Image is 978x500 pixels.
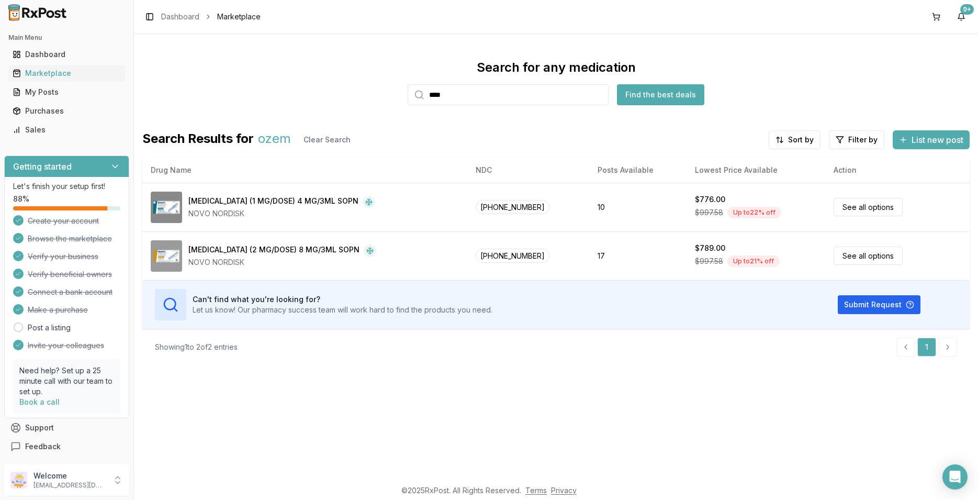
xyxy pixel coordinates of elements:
[467,158,589,183] th: NDC
[188,208,375,219] div: NOVO NORDISK
[589,231,687,280] td: 17
[188,196,358,208] div: [MEDICAL_DATA] (1 MG/DOSE) 4 MG/3ML SOPN
[551,486,577,495] a: Privacy
[13,194,29,204] span: 88 %
[19,365,114,397] p: Need help? Set up a 25 minute call with our team to set up.
[33,481,106,490] p: [EMAIL_ADDRESS][DOMAIN_NAME]
[589,158,687,183] th: Posts Available
[476,200,549,214] span: [PHONE_NUMBER]
[258,130,291,149] span: ozem
[217,12,261,22] span: Marketplace
[834,247,903,265] a: See all options
[727,207,781,218] div: Up to 22 % off
[13,87,121,97] div: My Posts
[589,183,687,231] td: 10
[28,234,112,244] span: Browse the marketplace
[28,305,88,315] span: Make a purchase
[13,49,121,60] div: Dashboard
[8,64,125,83] a: Marketplace
[960,4,974,15] div: 9+
[695,256,723,266] span: $997.58
[8,83,125,102] a: My Posts
[13,160,72,173] h3: Getting started
[4,437,129,456] button: Feedback
[25,441,61,452] span: Feedback
[142,158,467,183] th: Drug Name
[4,418,129,437] button: Support
[161,12,261,22] nav: breadcrumb
[28,340,104,351] span: Invite your colleagues
[33,471,106,481] p: Welcome
[4,121,129,138] button: Sales
[912,134,963,146] span: List new post
[8,45,125,64] a: Dashboard
[825,158,970,183] th: Action
[848,135,878,145] span: Filter by
[28,287,113,297] span: Connect a bank account
[193,305,492,315] p: Let us know! Our pharmacy success team will work hard to find the products you need.
[8,120,125,139] a: Sales
[695,194,725,205] div: $776.00
[188,245,359,257] div: [MEDICAL_DATA] (2 MG/DOSE) 8 MG/3ML SOPN
[28,216,99,226] span: Create your account
[4,84,129,101] button: My Posts
[687,158,825,183] th: Lowest Price Available
[28,323,71,333] a: Post a listing
[19,397,60,406] a: Book a call
[942,464,968,490] div: Open Intercom Messenger
[155,342,238,352] div: Showing 1 to 2 of 2 entries
[4,103,129,119] button: Purchases
[4,46,129,63] button: Dashboard
[476,249,549,263] span: [PHONE_NUMBER]
[727,255,780,267] div: Up to 21 % off
[829,130,884,149] button: Filter by
[834,198,903,216] a: See all options
[8,102,125,120] a: Purchases
[4,65,129,82] button: Marketplace
[896,338,957,357] nav: pagination
[28,269,112,280] span: Verify beneficial owners
[13,181,120,192] p: Let's finish your setup first!
[8,34,125,42] h2: Main Menu
[617,84,704,105] button: Find the best deals
[4,4,71,21] img: RxPost Logo
[142,130,254,149] span: Search Results for
[788,135,814,145] span: Sort by
[28,251,98,262] span: Verify your business
[295,130,359,149] button: Clear Search
[10,472,27,488] img: User avatar
[695,207,723,218] span: $997.58
[13,125,121,135] div: Sales
[893,130,970,149] button: List new post
[188,257,376,268] div: NOVO NORDISK
[151,192,182,223] img: Ozempic (1 MG/DOSE) 4 MG/3ML SOPN
[525,486,547,495] a: Terms
[695,243,725,253] div: $789.00
[151,240,182,272] img: Ozempic (2 MG/DOSE) 8 MG/3ML SOPN
[13,106,121,116] div: Purchases
[838,295,920,314] button: Submit Request
[161,12,199,22] a: Dashboard
[13,68,121,79] div: Marketplace
[917,338,936,357] a: 1
[769,130,820,149] button: Sort by
[477,59,636,76] div: Search for any medication
[193,294,492,305] h3: Can't find what you're looking for?
[953,8,970,25] button: 9+
[893,136,970,146] a: List new post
